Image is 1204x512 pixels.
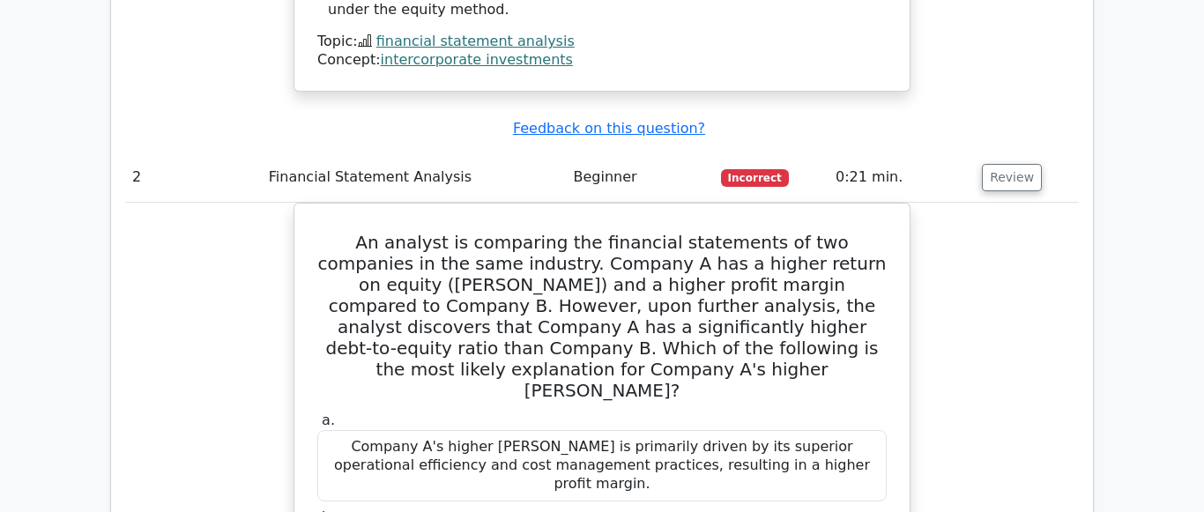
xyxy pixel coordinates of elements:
[982,164,1042,191] button: Review
[317,430,887,501] div: Company A's higher [PERSON_NAME] is primarily driven by its superior operational efficiency and c...
[376,33,575,49] a: financial statement analysis
[513,120,705,137] a: Feedback on this question?
[381,51,573,68] a: intercorporate investments
[125,152,262,203] td: 2
[322,412,335,428] span: a.
[567,152,714,203] td: Beginner
[829,152,975,203] td: 0:21 min.
[317,33,887,51] div: Topic:
[262,152,567,203] td: Financial Statement Analysis
[721,169,789,187] span: Incorrect
[316,232,888,401] h5: An analyst is comparing the financial statements of two companies in the same industry. Company A...
[317,51,887,70] div: Concept:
